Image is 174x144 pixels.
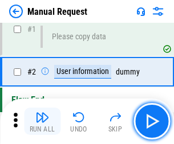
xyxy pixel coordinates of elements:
img: Skip [108,110,122,124]
div: Manual Request [27,6,87,17]
div: User information [54,65,111,79]
img: Back [9,5,23,18]
div: Run All [30,126,55,133]
div: Skip [108,126,123,133]
button: Undo [60,108,97,135]
button: Run All [24,108,60,135]
img: Settings menu [151,5,165,18]
img: Undo [72,110,86,124]
span: # 2 [27,67,36,76]
img: Support [136,7,145,16]
div: Please copy data [52,32,106,41]
div: Undo [70,126,87,133]
button: Skip [97,108,133,135]
div: dummy [41,65,140,79]
img: Main button [143,112,161,130]
img: Run All [35,110,49,124]
span: # 1 [27,24,36,34]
